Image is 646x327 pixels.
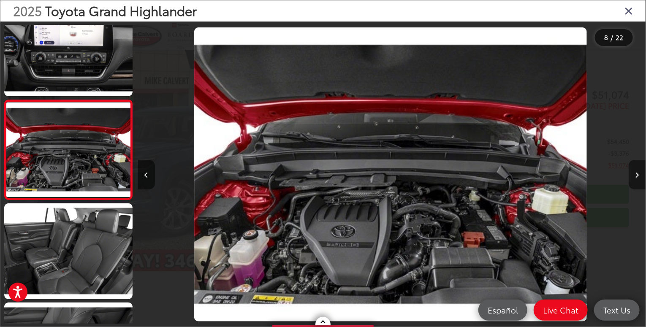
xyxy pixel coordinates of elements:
span: Toyota Grand Highlander [45,1,197,19]
span: / [610,35,614,41]
a: Español [478,300,527,321]
span: Español [483,305,522,315]
span: 8 [605,32,608,42]
img: 2025 Toyota Grand Highlander Platinum [194,27,587,322]
button: Next image [629,160,646,189]
span: Live Chat [539,305,583,315]
button: Previous image [138,160,155,189]
span: 2025 [13,1,42,19]
img: 2025 Toyota Grand Highlander Platinum [5,102,131,197]
a: Text Us [594,300,640,321]
img: 2025 Toyota Grand Highlander Platinum [3,202,134,300]
span: Text Us [599,305,635,315]
div: 2025 Toyota Grand Highlander Platinum 7 [136,27,644,322]
a: Live Chat [534,300,588,321]
span: 22 [616,32,624,42]
i: Close gallery [624,5,633,16]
